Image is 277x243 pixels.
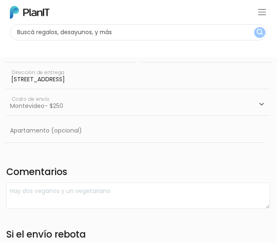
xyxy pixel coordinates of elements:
input: Dirección de entrega [6,66,270,89]
h4: Comentarios [6,166,270,179]
img: PlanIt Logo [10,6,49,19]
img: search_button-432b6d5273f82d61273b3651a40e1bd1b912527efae98b1b7a1b2c0702e16a8d.svg [257,29,263,37]
input: Buscá regalos, desayunos, y más [10,24,267,40]
input: Apartamento (opcional) [5,119,265,143]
